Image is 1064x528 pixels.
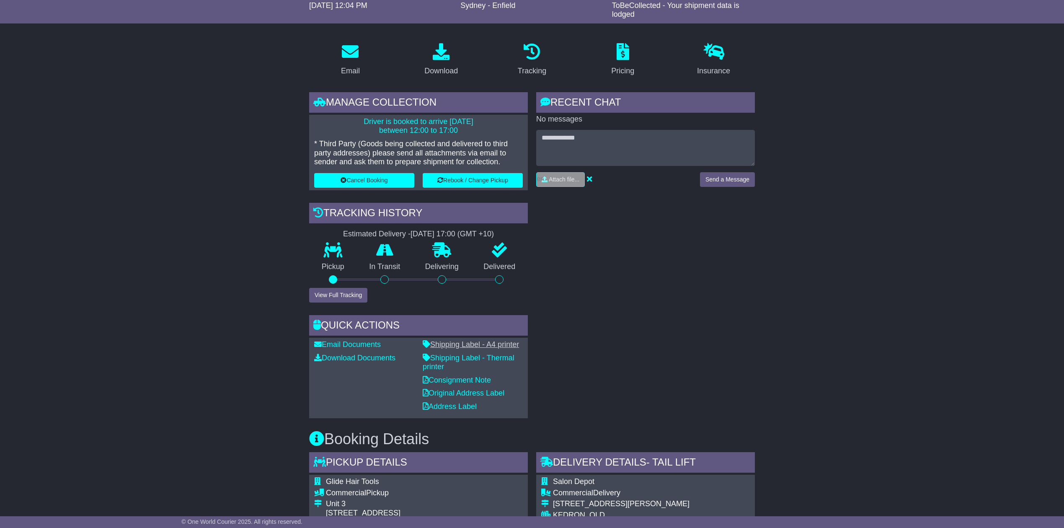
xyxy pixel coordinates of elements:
[697,65,730,77] div: Insurance
[357,262,413,272] p: In Transit
[553,477,594,486] span: Salon Depot
[326,489,487,498] div: Pickup
[309,431,755,448] h3: Booking Details
[326,500,487,509] div: Unit 3
[411,230,494,239] div: [DATE] 17:00 (GMT +10)
[460,1,515,10] span: Sydney - Enfield
[553,489,593,497] span: Commercial
[326,477,379,486] span: Glide Hair Tools
[413,262,471,272] p: Delivering
[314,140,523,167] p: * Third Party (Goods being collected and delivered to third party addresses) please send all atta...
[309,92,528,115] div: Manage collection
[309,288,367,303] button: View Full Tracking
[309,230,528,239] div: Estimated Delivery -
[536,452,755,475] div: Delivery Details
[309,203,528,225] div: Tracking history
[700,172,755,187] button: Send a Message
[606,40,640,80] a: Pricing
[309,452,528,475] div: Pickup Details
[536,115,755,124] p: No messages
[536,92,755,115] div: RECENT CHAT
[341,65,360,77] div: Email
[326,489,366,497] span: Commercial
[309,315,528,338] div: Quick Actions
[612,1,739,19] span: ToBeCollected - Your shipment data is lodged
[314,117,523,135] p: Driver is booked to arrive [DATE] between 12:00 to 17:00
[553,511,690,520] div: KEDRON, QLD
[518,65,546,77] div: Tracking
[423,354,514,371] a: Shipping Label - Thermal printer
[423,376,491,384] a: Consignment Note
[423,389,504,397] a: Original Address Label
[181,518,302,525] span: © One World Courier 2025. All rights reserved.
[424,65,458,77] div: Download
[423,340,519,349] a: Shipping Label - A4 printer
[314,354,395,362] a: Download Documents
[646,456,696,468] span: - Tail Lift
[423,173,523,188] button: Rebook / Change Pickup
[423,402,477,411] a: Address Label
[309,262,357,272] p: Pickup
[553,500,690,509] div: [STREET_ADDRESS][PERSON_NAME]
[471,262,528,272] p: Delivered
[314,340,381,349] a: Email Documents
[419,40,463,80] a: Download
[336,40,365,80] a: Email
[611,65,634,77] div: Pricing
[326,509,487,518] div: [STREET_ADDRESS]
[314,173,414,188] button: Cancel Booking
[309,1,367,10] span: [DATE] 12:04 PM
[512,40,552,80] a: Tracking
[692,40,736,80] a: Insurance
[553,489,690,498] div: Delivery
